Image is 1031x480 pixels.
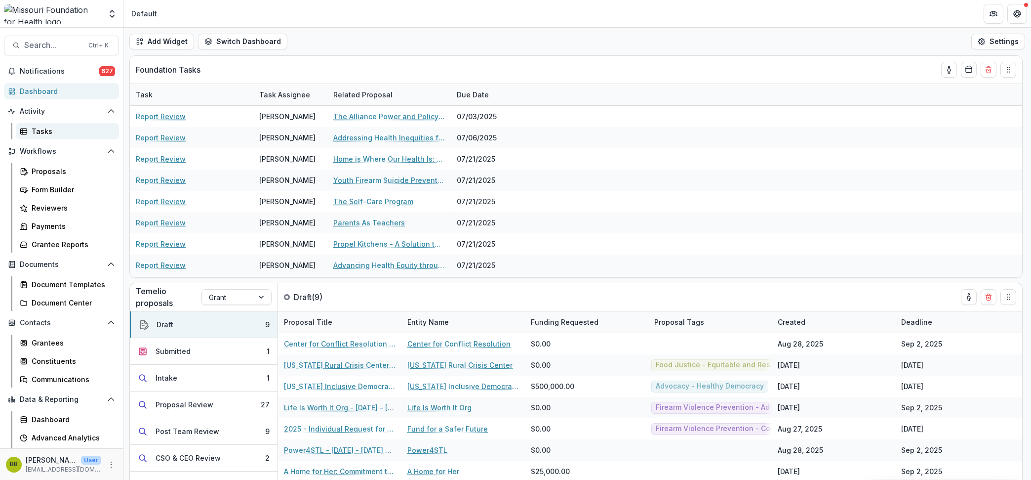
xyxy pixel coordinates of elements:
[451,84,525,105] div: Due Date
[525,317,604,327] div: Funding Requested
[901,424,923,434] div: [DATE]
[259,132,316,143] div: [PERSON_NAME]
[648,317,710,327] div: Proposal Tags
[451,170,525,191] div: 07/21/2025
[130,365,278,392] button: Intake1
[130,392,278,418] button: Proposal Review27
[136,218,186,228] a: Report Review
[901,402,942,413] div: Sep 2, 2025
[16,181,119,198] a: Form Builder
[294,291,368,303] p: Draft ( 9 )
[407,360,513,370] a: [US_STATE] Rural Crisis Center
[136,196,186,207] a: Report Review
[333,239,445,249] a: Propel Kitchens - A Solution to Decrease Barriers, Improve Economic Structures, and Disrupt Food ...
[778,445,823,455] div: Aug 28, 2025
[333,175,445,185] a: Youth Firearm Suicide Prevention
[895,311,1019,333] div: Deadline
[136,285,201,309] p: Temelio proposals
[259,196,316,207] div: [PERSON_NAME]
[20,261,103,269] span: Documents
[284,402,396,413] a: Life Is Worth It Org - [DATE] - [DATE] Supporting Grassroots Efforts and Capacity to Address Fire...
[136,154,186,164] a: Report Review
[772,311,895,333] div: Created
[531,339,551,349] span: $0.00
[451,212,525,233] div: 07/21/2025
[531,466,570,477] span: $25,000.00
[20,147,103,156] span: Workflows
[284,424,396,434] a: 2025 - Individual Request for Applications - Limited Financials
[327,89,398,100] div: Related Proposal
[130,89,159,100] div: Task
[105,4,119,24] button: Open entity switcher
[901,445,942,455] div: Sep 2, 2025
[24,41,82,50] span: Search...
[130,445,278,472] button: CSO & CEO Review2
[451,233,525,255] div: 07/21/2025
[16,335,119,351] a: Grantees
[32,126,111,136] div: Tasks
[333,196,413,207] a: The Self-Care Program
[265,453,270,463] div: 2
[401,311,525,333] div: Entity Name
[333,132,445,143] a: Addressing Health Inequities for Patients with Sickle Cell Disease by Providing Comprehensive Ser...
[127,6,161,21] nav: breadcrumb
[259,175,316,185] div: [PERSON_NAME]
[136,132,186,143] a: Report Review
[32,356,111,366] div: Constituents
[198,34,287,49] button: Switch Dashboard
[778,360,800,370] div: [DATE]
[4,392,119,407] button: Open Data & Reporting
[333,111,445,122] a: The Alliance Power and Policy Action (PPAG)
[32,374,111,385] div: Communications
[136,64,200,76] p: Foundation Tasks
[136,239,186,249] a: Report Review
[278,311,401,333] div: Proposal Title
[778,381,800,392] div: [DATE]
[261,399,270,410] div: 27
[16,295,119,311] a: Document Center
[259,154,316,164] div: [PERSON_NAME]
[81,456,101,465] p: User
[407,381,519,392] a: [US_STATE] Inclusive Democracy Fund
[407,339,511,349] a: Center for Conflict Resolution
[32,184,111,195] div: Form Builder
[531,381,574,392] span: $500,000.00
[901,381,923,392] div: [DATE]
[778,402,800,413] div: [DATE]
[156,453,221,463] div: CSO & CEO Review
[253,84,327,105] div: Task Assignee
[284,445,396,455] a: Power4STL - [DATE] - [DATE] Grassroots Efforts to Address FID - RFA
[648,311,772,333] div: Proposal Tags
[156,399,213,410] div: Proposal Review
[961,289,977,305] button: toggle-assigned-to-me
[1007,4,1027,24] button: Get Help
[531,424,551,434] span: $0.00
[130,84,253,105] div: Task
[4,63,119,79] button: Notifications627
[333,260,445,270] a: Advancing Health Equity through Government Systems Change
[901,360,923,370] div: [DATE]
[901,466,942,477] div: Sep 2, 2025
[156,373,177,383] div: Intake
[20,67,99,76] span: Notifications
[20,319,103,327] span: Contacts
[32,221,111,231] div: Payments
[259,239,316,249] div: [PERSON_NAME]
[4,257,119,272] button: Open Documents
[407,402,472,413] a: Life Is Worth It Org
[984,4,1003,24] button: Partners
[32,279,111,290] div: Document Templates
[130,311,278,338] button: Draft9
[32,338,111,348] div: Grantees
[16,448,119,464] a: Data Report
[26,465,101,474] p: [EMAIL_ADDRESS][DOMAIN_NAME]
[451,148,525,170] div: 07/21/2025
[1000,289,1016,305] button: Drag
[16,200,119,216] a: Reviewers
[333,154,445,164] a: Home is Where Our Health Is: Strategic Code Enforcement for Indoor Housing Quality
[16,430,119,446] a: Advanced Analytics
[451,89,495,100] div: Due Date
[895,317,938,327] div: Deadline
